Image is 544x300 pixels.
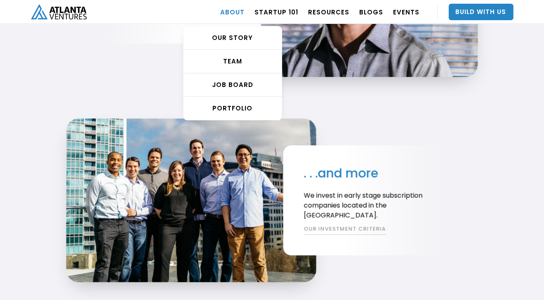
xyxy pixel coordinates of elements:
a: Startup 101 [255,0,299,23]
img: Atlanta Ventures Team [66,119,316,282]
a: TEAM [184,50,282,73]
div: PORTFOLIO [184,104,282,112]
div: OUR STORY [184,34,282,42]
a: RESOURCES [309,0,350,23]
p: We invest in early stage subscription companies located in the [GEOGRAPHIC_DATA]. [304,191,449,220]
a: Job Board [184,73,282,97]
a: Build With Us [449,4,513,20]
a: OUR STORY [184,26,282,50]
h2: . . .and more [304,166,449,180]
a: PORTFOLIO [184,97,282,120]
a: EVENTS [393,0,420,23]
div: Job Board [184,81,282,89]
a: OUR INVESTMENT CRITERIA [304,225,386,235]
a: BLOGS [360,0,384,23]
a: ABOUT [221,0,245,23]
div: TEAM [184,57,282,66]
